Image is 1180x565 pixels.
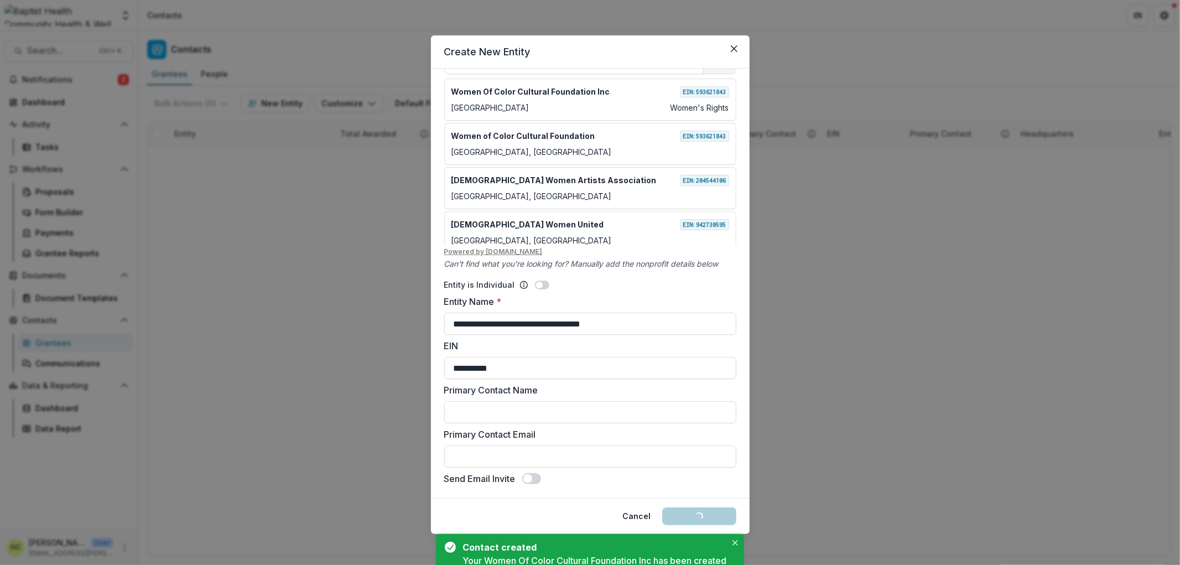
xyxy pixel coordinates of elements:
label: Primary Contact Name [444,383,730,397]
p: [GEOGRAPHIC_DATA], [GEOGRAPHIC_DATA] [451,235,612,246]
span: EIN: 942730595 [680,219,729,230]
div: Women of Color Cultural FoundationEIN:593621843[GEOGRAPHIC_DATA], [GEOGRAPHIC_DATA] [444,123,736,165]
div: Contact created [462,541,722,554]
button: Close [729,536,742,550]
p: Entity is Individual [444,279,515,291]
p: Women Of Color Cultural Foundation Inc [451,86,610,97]
p: [DEMOGRAPHIC_DATA] Women Artists Association [451,174,657,186]
label: Send Email Invite [444,472,516,485]
header: Create New Entity [431,35,750,69]
p: [DEMOGRAPHIC_DATA] Women United [451,219,604,230]
p: [GEOGRAPHIC_DATA], [GEOGRAPHIC_DATA] [451,190,612,202]
p: [GEOGRAPHIC_DATA], [GEOGRAPHIC_DATA] [451,146,612,158]
label: Primary Contact Email [444,428,730,441]
i: Can't find what you're looking for? Manually add the nonprofit details below [444,259,719,268]
button: Close [725,40,743,58]
span: EIN: 204544106 [680,175,729,186]
label: Entity Name [444,295,730,308]
a: [DOMAIN_NAME] [486,247,543,256]
label: EIN [444,339,730,353]
div: [DEMOGRAPHIC_DATA] Women Artists AssociationEIN:204544106[GEOGRAPHIC_DATA], [GEOGRAPHIC_DATA] [444,167,736,209]
p: [GEOGRAPHIC_DATA] [451,102,529,113]
button: Cancel [616,507,658,525]
span: EIN: 593621843 [680,131,729,142]
p: Women of Color Cultural Foundation [451,130,595,142]
div: [DEMOGRAPHIC_DATA] Women UnitedEIN:942730595[GEOGRAPHIC_DATA], [GEOGRAPHIC_DATA] [444,211,736,253]
u: Powered by [444,247,736,257]
span: EIN: 593621843 [680,86,729,97]
div: Women Of Color Cultural Foundation IncEIN:593621843[GEOGRAPHIC_DATA]Women's Rights [444,79,736,121]
p: Women's Rights [670,102,729,113]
